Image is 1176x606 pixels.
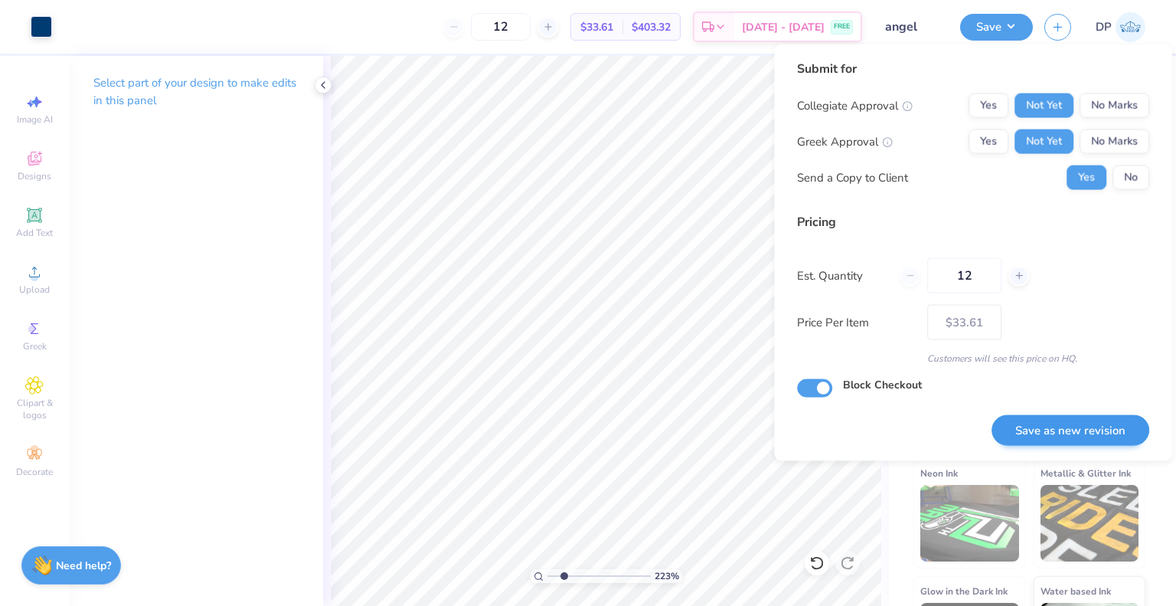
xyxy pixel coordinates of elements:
span: [DATE] - [DATE] [742,19,825,35]
span: Water based Ink [1040,583,1111,599]
span: Image AI [17,113,53,126]
button: No Marks [1080,129,1149,154]
span: Metallic & Glitter Ink [1040,465,1131,481]
span: Upload [19,283,50,296]
div: Send a Copy to Client [797,169,908,186]
div: Collegiate Approval [797,97,913,114]
label: Block Checkout [843,377,922,393]
input: Untitled Design [874,11,949,42]
span: Decorate [16,466,53,478]
span: 223 % [655,569,679,583]
button: Save [960,14,1033,41]
button: Save as new revision [991,414,1149,446]
strong: Need help? [56,559,111,573]
div: Greek Approval [797,133,893,150]
button: Yes [969,129,1008,154]
span: Neon Ink [920,465,958,481]
span: Greek [23,340,47,352]
img: Metallic & Glitter Ink [1040,485,1139,562]
button: Not Yet [1014,129,1073,154]
span: Add Text [16,227,53,239]
span: $403.32 [632,19,671,35]
span: Clipart & logos [8,397,61,421]
img: Deepanshu Pandey [1116,12,1145,42]
button: No Marks [1080,93,1149,118]
label: Price Per Item [797,313,916,331]
div: Submit for [797,60,1149,78]
button: Not Yet [1014,93,1073,118]
label: Est. Quantity [797,267,888,284]
input: – – [927,258,1001,293]
span: Designs [18,170,51,182]
span: Glow in the Dark Ink [920,583,1008,599]
p: Select part of your design to make edits in this panel [93,74,299,110]
img: Neon Ink [920,485,1019,562]
button: Yes [969,93,1008,118]
a: DP [1096,12,1145,42]
button: No [1112,165,1149,190]
input: – – [471,13,531,41]
button: Yes [1067,165,1106,190]
span: FREE [834,21,850,32]
span: $33.61 [580,19,613,35]
div: Pricing [797,213,1149,231]
span: DP [1096,18,1112,36]
div: Customers will see this price on HQ. [797,352,1149,365]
